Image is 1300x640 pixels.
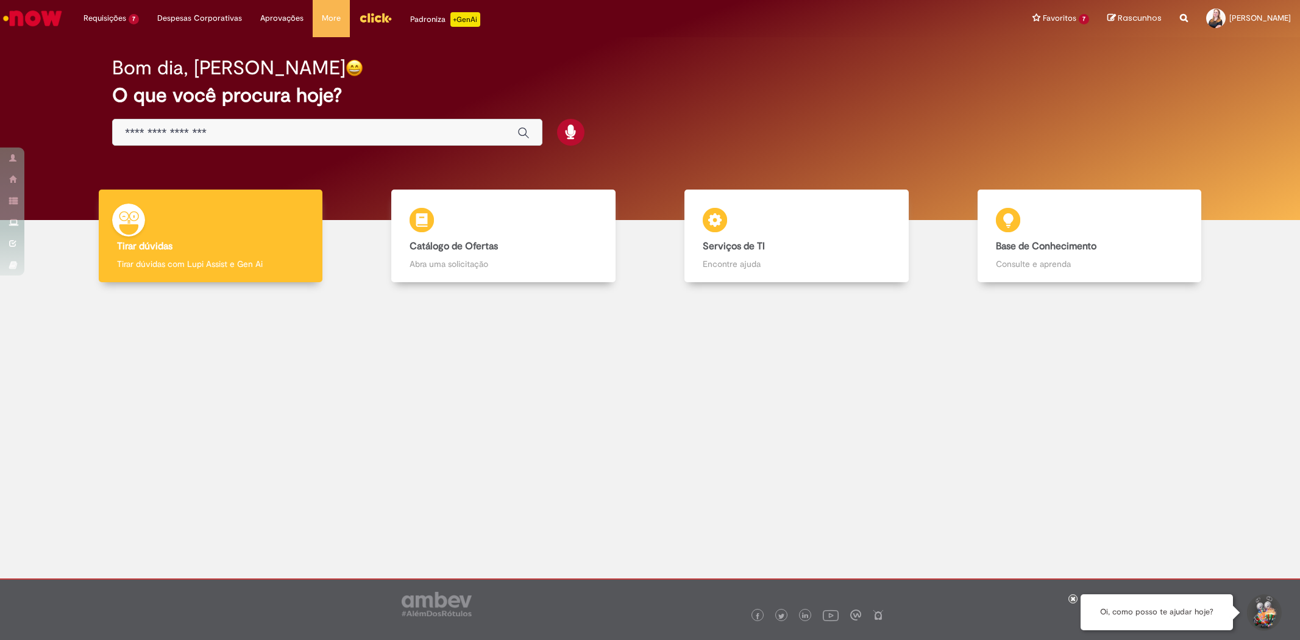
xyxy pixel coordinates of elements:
[1118,12,1162,24] span: Rascunhos
[346,59,363,77] img: happy-face.png
[357,190,650,283] a: Catálogo de Ofertas Abra uma solicitação
[1107,13,1162,24] a: Rascunhos
[850,610,861,620] img: logo_footer_workplace.png
[450,12,480,27] p: +GenAi
[802,613,808,620] img: logo_footer_linkedin.png
[64,190,357,283] a: Tirar dúvidas Tirar dúvidas com Lupi Assist e Gen Ai
[112,57,346,79] h2: Bom dia, [PERSON_NAME]
[1079,14,1089,24] span: 7
[117,240,172,252] b: Tirar dúvidas
[260,12,304,24] span: Aprovações
[823,607,839,623] img: logo_footer_youtube.png
[129,14,139,24] span: 7
[943,190,1236,283] a: Base de Conhecimento Consulte e aprenda
[322,12,341,24] span: More
[410,12,480,27] div: Padroniza
[83,12,126,24] span: Requisições
[359,9,392,27] img: click_logo_yellow_360x200.png
[1,6,64,30] img: ServiceNow
[402,592,472,616] img: logo_footer_ambev_rotulo_gray.png
[650,190,943,283] a: Serviços de TI Encontre ajuda
[117,258,305,270] p: Tirar dúvidas com Lupi Assist e Gen Ai
[703,258,890,270] p: Encontre ajuda
[1081,594,1233,630] div: Oi, como posso te ajudar hoje?
[996,240,1096,252] b: Base de Conhecimento
[778,613,784,619] img: logo_footer_twitter.png
[112,85,1187,106] h2: O que você procura hoje?
[1043,12,1076,24] span: Favoritos
[1245,594,1282,631] button: Iniciar Conversa de Suporte
[755,613,761,619] img: logo_footer_facebook.png
[410,258,597,270] p: Abra uma solicitação
[703,240,765,252] b: Serviços de TI
[157,12,242,24] span: Despesas Corporativas
[996,258,1184,270] p: Consulte e aprenda
[410,240,498,252] b: Catálogo de Ofertas
[873,610,884,620] img: logo_footer_naosei.png
[1229,13,1291,23] span: [PERSON_NAME]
